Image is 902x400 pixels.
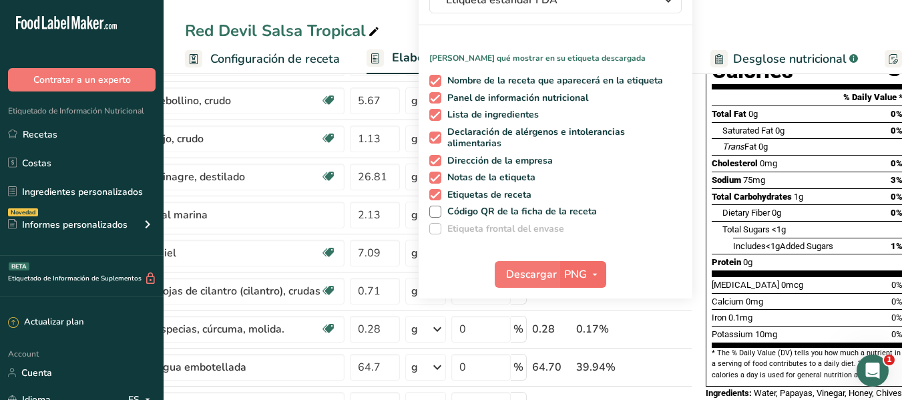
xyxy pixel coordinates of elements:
[722,142,756,152] span: Fat
[441,109,539,121] span: Lista de ingredientes
[210,50,340,68] span: Configuración de receta
[712,329,753,339] span: Potassium
[8,208,38,216] div: Novedad
[722,224,770,234] span: Total Sugars
[495,261,560,288] button: Descargar
[392,49,516,67] span: Elaborador de recetas
[560,261,606,288] button: PNG
[755,329,777,339] span: 10mg
[155,131,320,147] div: Ajo, crudo
[857,355,889,387] iframe: Intercom live chat
[722,126,773,136] span: Saturated Fat
[748,109,758,119] span: 0g
[8,316,83,329] div: Actualizar plan
[185,44,340,74] a: Configuración de receta
[411,283,418,299] div: g
[441,206,598,218] span: Código QR de la ficha de la receta
[766,241,780,251] span: <1g
[532,321,571,337] div: 0.28
[411,93,418,109] div: g
[441,155,553,167] span: Dirección de la empresa
[155,359,322,375] div: Agua embotellada
[367,43,516,75] a: Elaborador de recetas
[155,245,320,261] div: Miel
[743,257,752,267] span: 0g
[760,158,777,168] span: 0mg
[712,313,726,323] span: Iron
[712,61,827,81] div: Calories
[411,359,418,375] div: g
[710,44,858,74] a: Desglose nutricional
[441,223,565,235] span: Etiqueta frontal del envase
[728,313,752,323] span: 0.1mg
[185,19,382,43] div: Red Devil Salsa Tropical
[746,296,763,307] span: 0mg
[8,218,128,232] div: Informes personalizados
[411,169,418,185] div: g
[712,158,758,168] span: Cholesterol
[419,41,692,64] p: [PERSON_NAME] qué mostrar en su etiqueta descargada
[532,359,571,375] div: 64.70
[772,224,786,234] span: <1g
[441,92,589,104] span: Panel de información nutricional
[9,262,29,270] div: BETA
[884,355,895,365] span: 1
[155,207,322,223] div: Sal marina
[155,169,320,185] div: Vinagre, destilado
[8,68,156,91] button: Contratar a un experto
[712,296,744,307] span: Calcium
[794,192,803,202] span: 1g
[441,75,664,87] span: Nombre de la receta que aparecerá en la etiqueta
[411,245,418,261] div: g
[722,142,744,152] i: Trans
[441,189,532,201] span: Etiquetas de receta
[712,175,741,185] span: Sodium
[411,207,418,223] div: g
[722,208,770,218] span: Dietary Fiber
[155,93,320,109] div: cebollino, crudo
[564,266,587,282] span: PNG
[706,388,752,398] span: Ingredients:
[576,321,629,337] div: 0.17%
[712,280,779,290] span: [MEDICAL_DATA]
[506,266,557,282] span: Descargar
[733,50,847,68] span: Desglose nutricional
[441,172,536,184] span: Notas de la etiqueta
[758,142,768,152] span: 0g
[155,283,320,299] div: Hojas de cilantro (cilantro), crudas
[576,359,629,375] div: 39.94%
[411,131,418,147] div: g
[712,192,792,202] span: Total Carbohydrates
[155,321,320,337] div: Especias, cúrcuma, molida.
[411,321,418,337] div: g
[781,280,803,290] span: 0mcg
[712,109,746,119] span: Total Fat
[441,126,678,150] span: Declaración de alérgenos e intolerancias alimentarias
[712,257,741,267] span: Protein
[733,241,833,251] span: Includes Added Sugars
[772,208,781,218] span: 0g
[743,175,765,185] span: 75mg
[775,126,784,136] span: 0g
